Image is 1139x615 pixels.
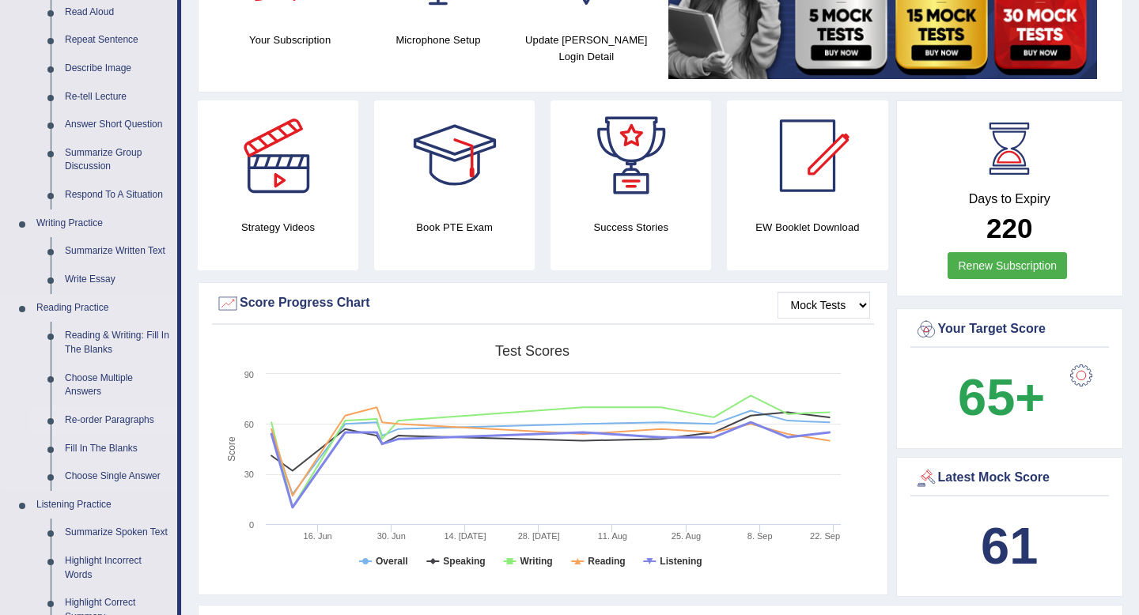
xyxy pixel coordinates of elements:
[495,343,569,359] tspan: Test scores
[58,181,177,209] a: Respond To A Situation
[598,531,627,541] tspan: 11. Aug
[198,219,358,236] h4: Strategy Videos
[520,32,653,65] h4: Update [PERSON_NAME] Login Detail
[376,556,408,567] tspan: Overall
[249,520,254,530] text: 0
[58,55,177,83] a: Describe Image
[958,368,1045,426] b: 65+
[58,519,177,547] a: Summarize Spoken Text
[244,370,254,379] text: 90
[216,292,870,315] div: Score Progress Chart
[672,531,701,541] tspan: 25. Aug
[914,192,1106,206] h4: Days to Expiry
[58,26,177,55] a: Repeat Sentence
[58,435,177,463] a: Fill In The Blanks
[244,420,254,429] text: 60
[58,547,177,589] a: Highlight Incorrect Words
[727,219,887,236] h4: EW Booklet Download
[443,556,485,567] tspan: Speaking
[372,32,504,48] h4: Microphone Setup
[29,491,177,519] a: Listening Practice
[948,252,1067,279] a: Renew Subscription
[226,436,237,462] tspan: Score
[660,556,702,567] tspan: Listening
[914,466,1106,490] div: Latest Mock Score
[58,462,177,491] a: Choose Single Answer
[444,531,486,541] tspan: 14. [DATE]
[810,531,840,541] tspan: 22. Sep
[551,219,711,236] h4: Success Stories
[58,322,177,364] a: Reading & Writing: Fill In The Blanks
[914,318,1106,341] div: Your Target Score
[58,237,177,266] a: Summarize Written Text
[981,517,1038,575] b: 61
[58,139,177,181] a: Summarize Group Discussion
[58,83,177,111] a: Re-tell Lecture
[518,531,560,541] tspan: 28. [DATE]
[58,406,177,435] a: Re-order Paragraphs
[244,470,254,479] text: 30
[520,556,553,567] tspan: Writing
[374,219,535,236] h4: Book PTE Exam
[58,111,177,139] a: Answer Short Question
[29,209,177,238] a: Writing Practice
[377,531,406,541] tspan: 30. Jun
[747,531,773,541] tspan: 8. Sep
[588,556,625,567] tspan: Reading
[58,266,177,294] a: Write Essay
[29,294,177,323] a: Reading Practice
[58,364,177,406] a: Choose Multiple Answers
[224,32,356,48] h4: Your Subscription
[986,213,1032,243] b: 220
[304,531,332,541] tspan: 16. Jun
